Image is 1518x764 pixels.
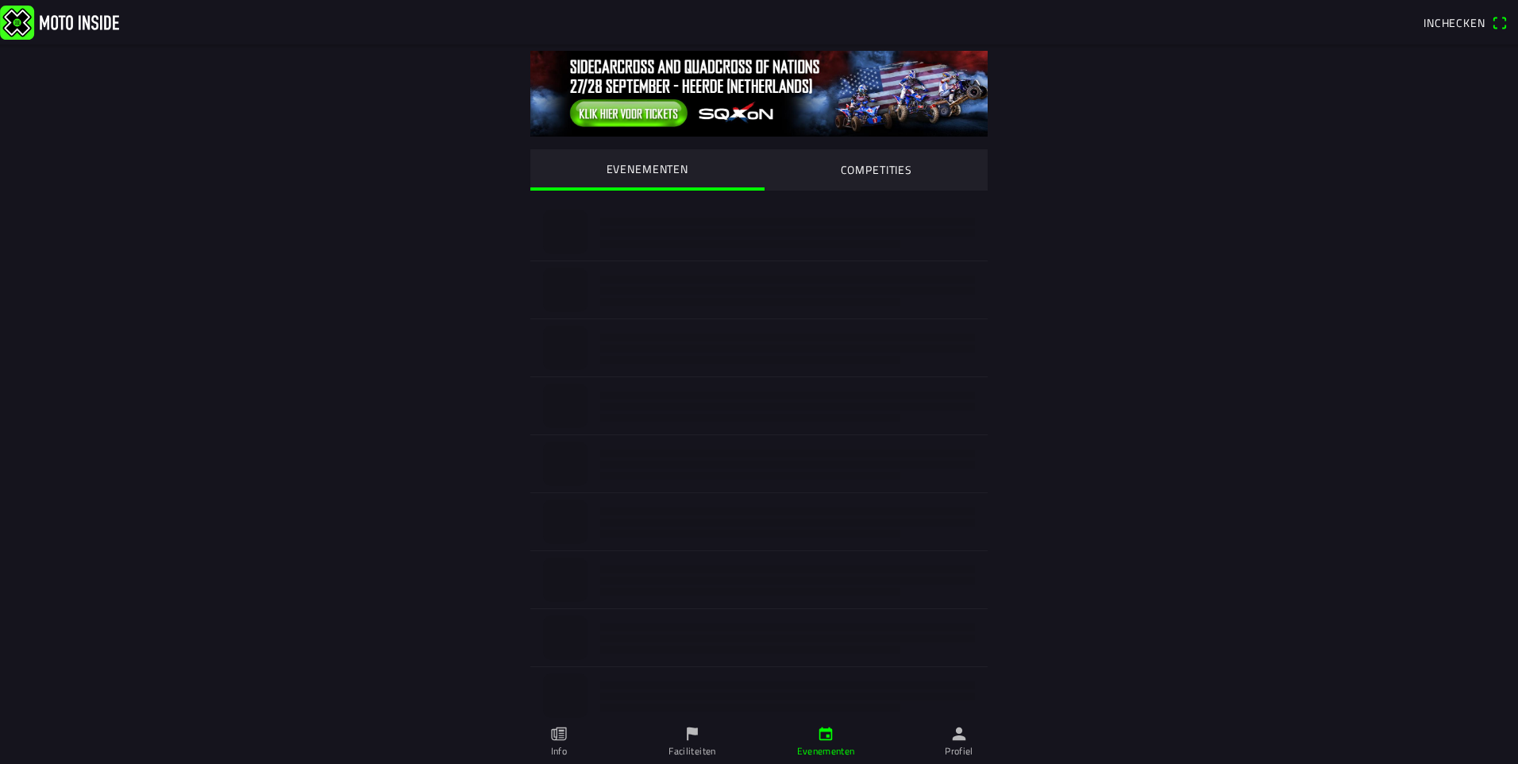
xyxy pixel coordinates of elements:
img: 0tIKNvXMbOBQGQ39g5GyH2eKrZ0ImZcyIMR2rZNf.jpg [530,51,988,137]
ion-icon: paper [550,725,568,743]
ion-icon: flag [684,725,701,743]
ion-label: Profiel [945,744,973,758]
span: Inchecken [1424,14,1485,31]
ion-icon: calendar [817,725,834,743]
a: Incheckenqr scanner [1416,9,1515,36]
ion-segment-button: EVENEMENTEN [530,149,765,191]
ion-label: Faciliteiten [668,744,715,758]
ion-icon: person [950,725,968,743]
ion-segment-button: COMPETITIES [765,149,988,191]
ion-label: Info [551,744,567,758]
ion-label: Evenementen [797,744,855,758]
